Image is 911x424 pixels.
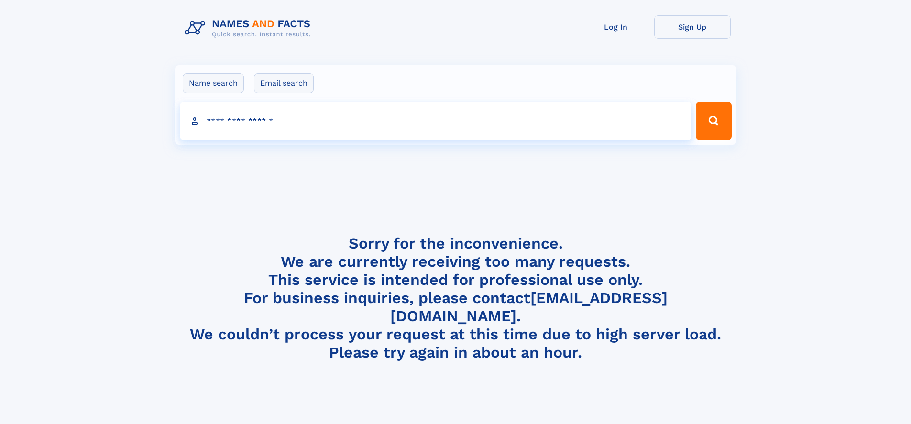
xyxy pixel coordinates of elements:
[254,73,314,93] label: Email search
[390,289,668,325] a: [EMAIL_ADDRESS][DOMAIN_NAME]
[181,15,318,41] img: Logo Names and Facts
[180,102,692,140] input: search input
[181,234,731,362] h4: Sorry for the inconvenience. We are currently receiving too many requests. This service is intend...
[654,15,731,39] a: Sign Up
[578,15,654,39] a: Log In
[696,102,731,140] button: Search Button
[183,73,244,93] label: Name search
